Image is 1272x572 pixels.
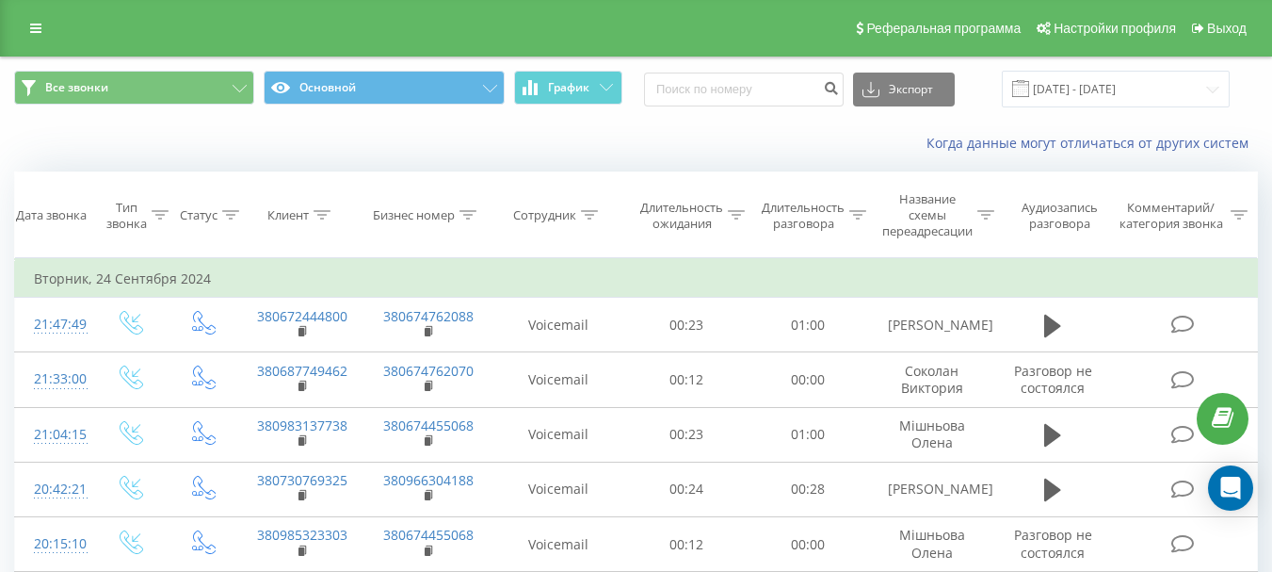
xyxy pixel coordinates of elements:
[748,462,869,516] td: 00:28
[383,362,474,380] a: 380674762070
[264,71,504,105] button: Основной
[626,517,748,572] td: 00:12
[869,462,995,516] td: [PERSON_NAME]
[34,361,73,398] div: 21:33:00
[257,417,347,434] a: 380983137738
[383,471,474,489] a: 380966304188
[257,362,347,380] a: 380687749462
[34,471,73,508] div: 20:42:21
[762,200,845,232] div: Длительность разговора
[1014,362,1092,397] span: Разговор не состоялся
[626,298,748,352] td: 00:23
[14,71,254,105] button: Все звонки
[548,81,589,94] span: График
[491,517,626,572] td: Voicemail
[853,73,955,106] button: Экспорт
[383,417,474,434] a: 380674455068
[106,200,147,232] div: Тип звонка
[869,517,995,572] td: Мішньова Олена
[1207,21,1247,36] span: Выход
[16,207,87,223] div: Дата звонка
[1012,200,1107,232] div: Аудиозапись разговора
[180,207,217,223] div: Статус
[257,471,347,489] a: 380730769325
[1116,200,1226,232] div: Комментарий/категория звонка
[640,200,723,232] div: Длительность ожидания
[491,352,626,407] td: Voicemail
[34,306,73,343] div: 21:47:49
[257,307,347,325] a: 380672444800
[383,526,474,544] a: 380674455068
[869,352,995,407] td: Соколан Виктория
[514,71,622,105] button: График
[626,462,748,516] td: 00:24
[373,207,455,223] div: Бизнес номер
[45,80,108,95] span: Все звонки
[1014,526,1092,561] span: Разговор не состоялся
[882,191,973,239] div: Название схемы переадресации
[513,207,576,223] div: Сотрудник
[626,407,748,462] td: 00:23
[491,407,626,462] td: Voicemail
[748,352,869,407] td: 00:00
[748,407,869,462] td: 01:00
[383,307,474,325] a: 380674762088
[267,207,309,223] div: Клиент
[748,517,869,572] td: 00:00
[1054,21,1176,36] span: Настройки профиля
[1208,466,1253,511] div: Open Intercom Messenger
[644,73,844,106] input: Поиск по номеру
[869,298,995,352] td: [PERSON_NAME]
[257,526,347,544] a: 380985323303
[15,260,1258,298] td: Вторник, 24 Сентября 2024
[866,21,1021,36] span: Реферальная программа
[34,526,73,563] div: 20:15:10
[869,407,995,462] td: Мішньова Олена
[491,298,626,352] td: Voicemail
[926,134,1258,152] a: Когда данные могут отличаться от других систем
[626,352,748,407] td: 00:12
[34,417,73,453] div: 21:04:15
[748,298,869,352] td: 01:00
[491,462,626,516] td: Voicemail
